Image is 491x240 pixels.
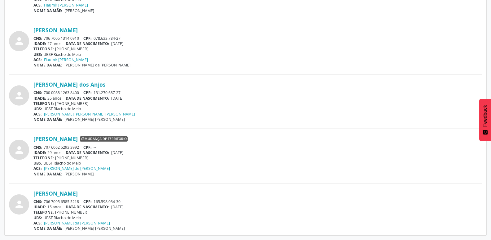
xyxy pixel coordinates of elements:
span: DATA DE NASCIMENTO: [66,41,109,46]
i: person [14,144,25,156]
span: IDADE: [33,41,46,46]
a: [PERSON_NAME] de [PERSON_NAME] [44,166,110,171]
span: TELEFONE: [33,46,54,52]
span: TELEFONE: [33,210,54,215]
span: 165.598.034-30 [94,199,121,204]
div: UBSF Riacho do Meio [33,106,482,111]
div: UBSF Riacho do Meio [33,52,482,57]
i: person [14,90,25,101]
span: 131.270.687-27 [94,90,121,95]
span: TELEFONE: [33,155,54,161]
span: [PERSON_NAME] de [PERSON_NAME] [64,62,130,68]
span: CPF: [83,90,92,95]
span: IDADE: [33,150,46,155]
div: 700 0088 1263 8400 [33,90,482,95]
span: CPF: [83,199,92,204]
span: DATA DE NASCIMENTO: [66,204,109,210]
span: CPF: [83,36,92,41]
i: person [14,199,25,210]
span: NOME DA MÃE: [33,171,62,177]
span: CNS: [33,199,42,204]
span: [PERSON_NAME] [64,171,94,177]
span: [DATE] [111,41,123,46]
a: [PERSON_NAME] da [PERSON_NAME] [44,220,110,226]
span: CNS: [33,90,42,95]
a: Flaumir [PERSON_NAME] [44,57,88,62]
span: [PERSON_NAME] [PERSON_NAME] [64,226,125,231]
span: IDADE: [33,96,46,101]
span: IDADE: [33,204,46,210]
span: -- [94,145,96,150]
span: ACS: [33,2,42,8]
span: DATA DE NASCIMENTO: [66,96,109,101]
div: 707 6062 5293 3992 [33,145,482,150]
span: ACS: [33,166,42,171]
span: ACS: [33,220,42,226]
span: UBS: [33,106,42,111]
span: [PERSON_NAME] [PERSON_NAME] [64,117,125,122]
span: ACS: [33,111,42,117]
span: [PERSON_NAME] [64,8,94,13]
div: [PHONE_NUMBER] [33,46,482,52]
span: UBS: [33,215,42,220]
div: 27 anos [33,41,482,46]
span: NOME DA MÃE: [33,226,62,231]
button: Feedback - Mostrar pesquisa [479,99,491,141]
span: 078.633.784-27 [94,36,121,41]
span: [DATE] [111,204,123,210]
span: NOME DA MÃE: [33,62,62,68]
div: [PHONE_NUMBER] [33,210,482,215]
span: NOME DA MÃE: [33,8,62,13]
span: DATA DE NASCIMENTO: [66,150,109,155]
a: [PERSON_NAME] [33,27,78,34]
a: [PERSON_NAME] [33,135,78,142]
div: 29 anos [33,150,482,155]
span: NOME DA MÃE: [33,117,62,122]
i: person [14,35,25,47]
a: [PERSON_NAME] dos Anjos [33,81,106,88]
div: UBSF Riacho do Meio [33,161,482,166]
a: Flaumir [PERSON_NAME] [44,2,88,8]
span: [DATE] [111,150,123,155]
a: [PERSON_NAME] [PERSON_NAME] [PERSON_NAME] [44,111,135,117]
div: 706 7095 6585 5218 [33,199,482,204]
div: 15 anos [33,204,482,210]
span: ACS: [33,57,42,62]
span: CNS: [33,145,42,150]
span: CPF: [83,145,92,150]
div: [PHONE_NUMBER] [33,155,482,161]
span: TELEFONE: [33,101,54,106]
span: UBS: [33,161,42,166]
div: 706 7005 1314 0910 [33,36,482,41]
span: CNS: [33,36,42,41]
a: [PERSON_NAME] [33,190,78,197]
span: Feedback [482,105,488,127]
div: 35 anos [33,96,482,101]
div: [PHONE_NUMBER] [33,101,482,106]
span: [DATE] [111,96,123,101]
div: UBSF Riacho do Meio [33,215,482,220]
span: UBS: [33,52,42,57]
span: Mudança de território [80,136,128,142]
